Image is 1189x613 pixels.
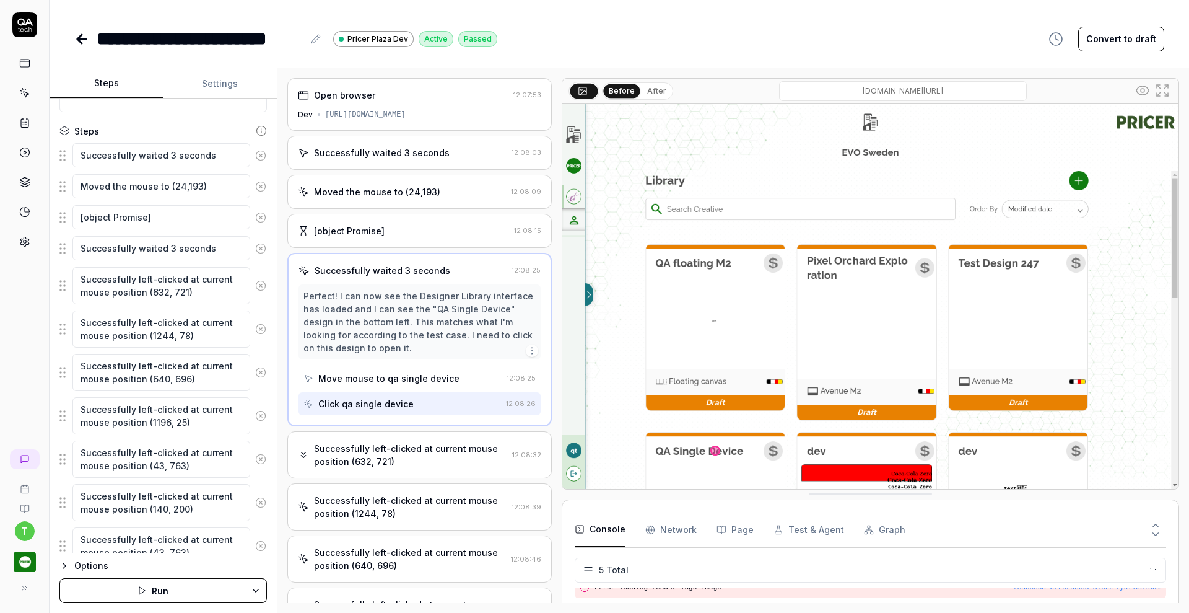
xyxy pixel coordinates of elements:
[513,90,541,99] time: 12:07:53
[314,494,507,520] div: Successfully left-clicked at current mouse position (1244, 78)
[59,353,267,392] div: Suggestions
[5,494,44,514] a: Documentation
[511,187,541,196] time: 12:08:09
[318,372,459,385] div: Move mouse to qa single device
[59,143,267,169] div: Suggestions
[250,360,271,385] button: Remove step
[594,583,1161,593] pre: Error loading tenant logo image
[250,174,271,199] button: Remove step
[512,266,541,275] time: 12:08:25
[5,541,44,576] button: Pricer.com Logo
[163,69,277,99] button: Settings
[14,551,36,573] img: Pricer.com Logo
[50,69,163,99] button: Steps
[74,558,267,573] div: Options
[250,273,271,298] button: Remove step
[59,267,267,305] div: Suggestions
[325,109,406,120] div: [URL][DOMAIN_NAME]
[511,555,541,563] time: 12:08:46
[59,174,267,200] div: Suggestions
[773,513,844,547] button: Test & Agent
[514,226,541,235] time: 12:08:15
[314,442,507,468] div: Successfully left-clicked at current mouse position (632, 721)
[59,558,267,573] button: Options
[250,404,271,428] button: Remove step
[74,125,99,138] div: Steps
[642,84,671,98] button: After
[1078,27,1164,51] button: Convert to draft
[250,317,271,342] button: Remove step
[1013,583,1161,593] button: f880c0b3-bf2c2a5c92425697.js:156:36306
[314,224,385,237] div: [object Promise]
[864,513,905,547] button: Graph
[512,148,541,157] time: 12:08:03
[575,513,625,547] button: Console
[15,521,35,541] button: t
[512,503,541,511] time: 12:08:39
[59,440,267,478] div: Suggestions
[250,447,271,472] button: Remove step
[315,264,450,277] div: Successfully waited 3 seconds
[506,399,536,408] time: 12:08:26
[333,30,414,47] a: Pricer Plaza Dev
[59,578,245,603] button: Run
[298,109,313,120] div: Dev
[645,513,697,547] button: Network
[250,205,271,230] button: Remove step
[716,513,754,547] button: Page
[59,236,267,262] div: Suggestions
[250,143,271,168] button: Remove step
[59,527,267,565] div: Suggestions
[59,397,267,435] div: Suggestions
[298,392,541,415] button: Click qa single device12:08:26
[604,84,640,97] button: Before
[1152,81,1172,100] button: Open in full screen
[59,483,267,522] div: Suggestions
[303,289,536,355] div: Perfect! I can now see the Designer Library interface has loaded and I can see the "QA Single Dev...
[314,185,440,198] div: Moved the mouse to (24,193)
[314,146,450,159] div: Successfully waited 3 seconds
[1013,583,1161,593] div: f880c0b3-bf2c2a5c92425697.js : 156 : 36306
[250,534,271,558] button: Remove step
[314,89,375,102] div: Open browser
[5,474,44,494] a: Book a call with us
[318,397,414,410] div: Click qa single device
[250,236,271,261] button: Remove step
[458,31,497,47] div: Passed
[1041,27,1071,51] button: View version history
[59,310,267,348] div: Suggestions
[298,367,541,390] button: Move mouse to qa single device12:08:25
[250,490,271,515] button: Remove step
[562,104,1178,489] img: Screenshot
[347,33,408,45] span: Pricer Plaza Dev
[314,546,506,572] div: Successfully left-clicked at current mouse position (640, 696)
[1133,81,1152,100] button: Show all interative elements
[59,205,267,231] div: Suggestions
[10,449,40,469] a: New conversation
[507,374,536,382] time: 12:08:25
[512,451,541,459] time: 12:08:32
[419,31,453,47] div: Active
